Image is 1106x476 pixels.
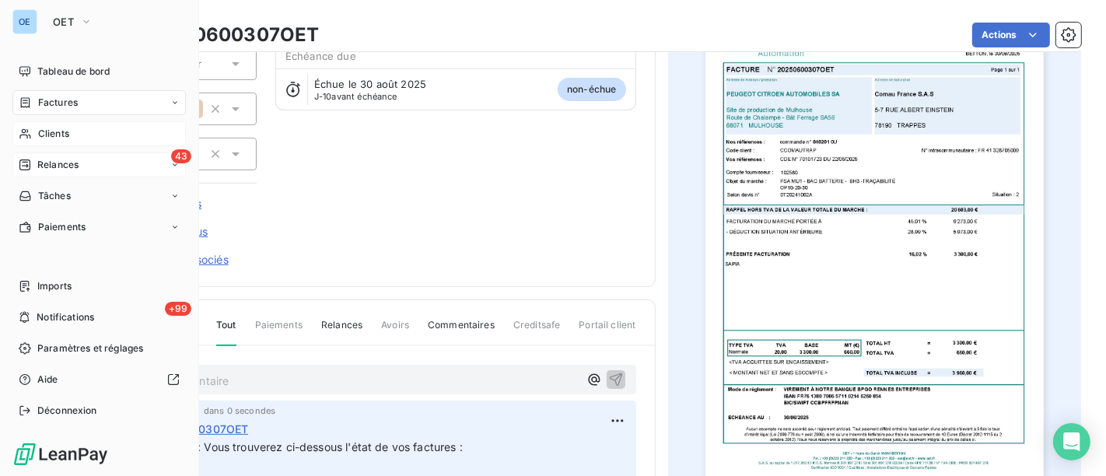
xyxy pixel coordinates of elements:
[285,50,356,62] span: Échéance due
[37,373,58,387] span: Aide
[558,78,625,101] span: non-échue
[37,158,79,172] span: Relances
[171,149,191,163] span: 43
[12,90,186,115] a: Factures
[972,23,1050,47] button: Actions
[37,341,143,355] span: Paramètres et réglages
[37,279,72,293] span: Imports
[165,302,191,316] span: +99
[216,318,236,346] span: Tout
[314,78,426,90] span: Échue le 30 août 2025
[145,21,319,49] h3: 20250600307OET
[12,215,186,240] a: Paiements
[12,121,186,146] a: Clients
[38,127,69,141] span: Clients
[428,318,495,345] span: Commentaires
[12,152,186,177] a: 43Relances
[38,96,78,110] span: Factures
[38,189,71,203] span: Tâches
[314,91,332,102] span: J-10
[37,65,110,79] span: Tableau de bord
[12,442,109,467] img: Logo LeanPay
[37,310,94,324] span: Notifications
[53,16,74,28] span: OET
[12,184,186,208] a: Tâches
[513,318,561,345] span: Creditsafe
[204,406,275,415] span: dans 0 secondes
[38,220,86,234] span: Paiements
[12,367,186,392] a: Aide
[12,9,37,34] div: OE
[381,318,409,345] span: Avoirs
[12,336,186,361] a: Paramètres et réglages
[12,59,186,84] a: Tableau de bord
[579,318,635,345] span: Portail client
[255,318,303,345] span: Paiements
[12,274,186,299] a: Imports
[314,92,397,101] span: avant échéance
[321,318,362,345] span: Relances
[37,404,97,418] span: Déconnexion
[1053,423,1090,460] div: Open Intercom Messenger
[103,440,463,453] span: [PERSON_NAME] : Vous trouverez ci-dessous l'état de vos factures :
